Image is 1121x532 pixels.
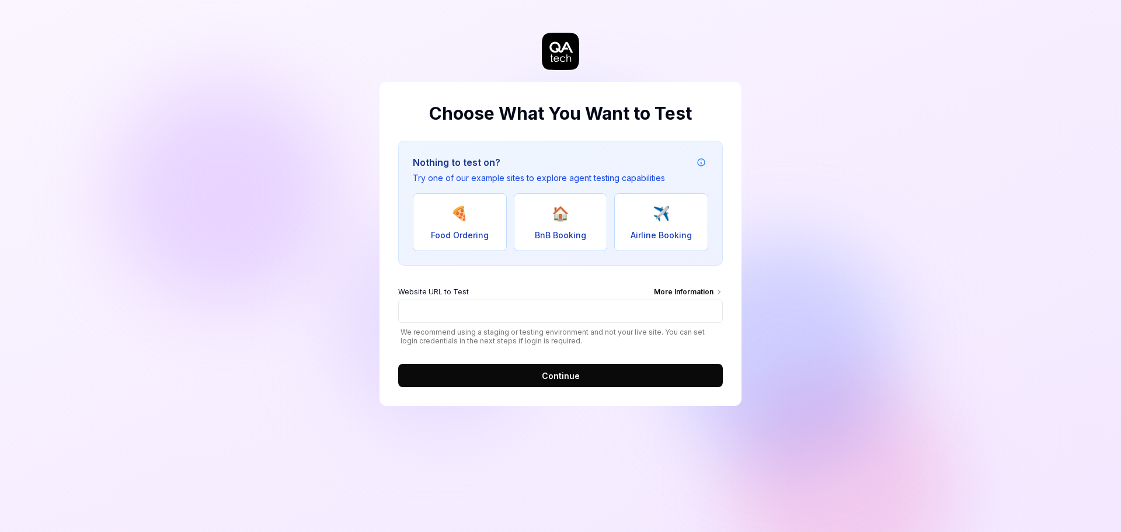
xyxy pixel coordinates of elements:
[413,172,665,184] p: Try one of our example sites to explore agent testing capabilities
[514,193,608,251] button: 🏠BnB Booking
[614,193,708,251] button: ✈️Airline Booking
[631,229,692,241] span: Airline Booking
[398,328,723,345] span: We recommend using a staging or testing environment and not your live site. You can set login cre...
[398,300,723,323] input: Website URL to TestMore Information
[431,229,489,241] span: Food Ordering
[542,370,580,382] span: Continue
[451,203,468,224] span: 🍕
[398,287,469,300] span: Website URL to Test
[535,229,586,241] span: BnB Booking
[653,203,670,224] span: ✈️
[694,155,708,169] button: Example attribution information
[413,193,507,251] button: 🍕Food Ordering
[398,364,723,387] button: Continue
[413,155,665,169] h3: Nothing to test on?
[552,203,569,224] span: 🏠
[654,287,723,300] div: More Information
[398,100,723,127] h2: Choose What You Want to Test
